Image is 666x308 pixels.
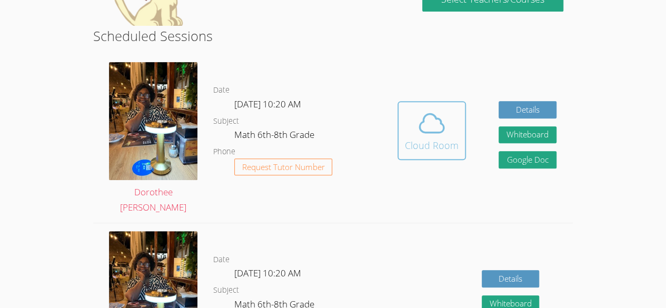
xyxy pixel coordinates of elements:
button: Cloud Room [397,101,466,160]
dt: Date [213,84,230,97]
dd: Math 6th-8th Grade [234,127,316,145]
dt: Subject [213,284,239,297]
a: Dorothee [PERSON_NAME] [109,62,197,215]
dt: Phone [213,145,235,158]
a: Details [499,101,556,118]
img: IMG_8217.jpeg [109,62,197,180]
button: Whiteboard [499,126,556,144]
h2: Scheduled Sessions [93,26,573,46]
a: Details [482,270,540,287]
dt: Subject [213,115,239,128]
span: Request Tutor Number [242,163,325,171]
button: Request Tutor Number [234,158,333,176]
a: Google Doc [499,151,556,168]
span: [DATE] 10:20 AM [234,98,301,110]
span: [DATE] 10:20 AM [234,267,301,279]
div: Cloud Room [405,138,459,153]
dt: Date [213,253,230,266]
